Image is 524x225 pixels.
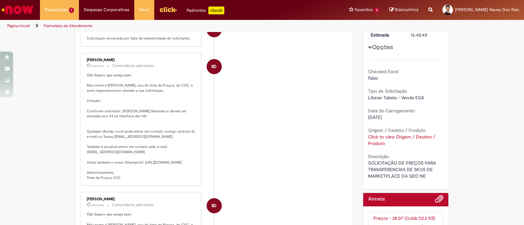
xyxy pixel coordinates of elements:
span: IID [212,59,216,74]
p: Solicitação encerrada por falta de interatividade do solicitante. [87,36,196,41]
a: Rascunhos [389,7,419,13]
span: Liberar Tabela - Venda EGA [368,95,424,101]
p: +GenAi [208,7,224,14]
p: Olá! Espero que esteja bem Meu nome é [PERSON_NAME], sou do time de Preços, do CSC, e serei respo... [87,73,196,181]
a: Página inicial [7,23,30,28]
button: Adicionar anexos [435,195,443,206]
a: Formulário de Atendimento [44,23,92,28]
b: Checked Excel [368,69,399,74]
a: Click to view Origem / Destino / Produto [368,134,435,146]
b: Tipo de Solicitação [368,88,407,94]
span: Rascunhos [395,7,419,13]
span: 3 [374,8,380,13]
span: 1 [69,8,74,13]
span: Favoritos [355,7,373,13]
span: Falso [368,75,378,81]
small: Comentários adicionais [112,63,154,69]
div: Ingrid Izidoro Da Silva [207,59,222,74]
div: [PERSON_NAME] [87,197,196,201]
time: 31/07/2025 09:20:54 [92,203,104,207]
div: Ingrid Izidoro Da Silva [207,198,222,213]
span: Requisições [45,7,68,13]
span: [PERSON_NAME] Naves Dos Reis [455,7,519,12]
h2: Anexos [368,196,385,202]
ul: Trilhas de página [5,20,345,32]
span: SOLICITAÇÃO DE PREÇOS PARA TRANSFERENCIAS DE SKUS DE MARKETPLACE DA GEO NE [368,160,437,179]
span: More [139,7,149,13]
b: Data do Carregamento [368,108,415,114]
div: [PERSON_NAME] [87,58,196,62]
span: IID [212,198,216,214]
span: 24d atrás [92,64,104,68]
img: ServiceNow [1,3,34,16]
small: Comentários adicionais [112,202,154,208]
span: Despesas Corporativas [84,7,129,13]
img: click_logo_yellow_360x200.png [159,5,177,14]
b: Origem / Destino / Produto [368,127,425,133]
span: [DATE] [368,114,382,120]
a: Preços - 28.07 (1).xlsb (12.2 KB) [373,215,435,221]
time: 04/08/2025 08:57:40 [92,64,104,68]
div: Padroniza [187,7,224,14]
b: Descrição [368,153,389,159]
span: 28d atrás [92,203,104,207]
